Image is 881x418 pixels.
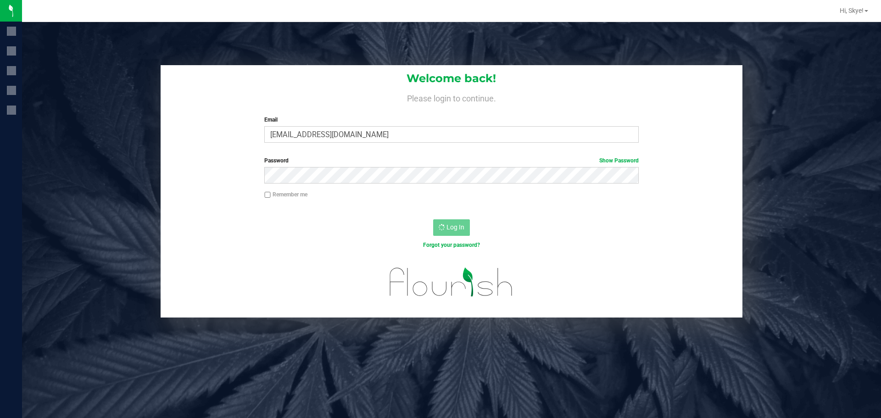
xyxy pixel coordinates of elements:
[264,190,307,199] label: Remember me
[840,7,864,14] span: Hi, Skye!
[433,219,470,236] button: Log In
[599,157,639,164] a: Show Password
[161,92,742,103] h4: Please login to continue.
[423,242,480,248] a: Forgot your password?
[264,116,638,124] label: Email
[264,157,289,164] span: Password
[161,72,742,84] h1: Welcome back!
[446,223,464,231] span: Log In
[264,192,271,198] input: Remember me
[379,259,524,306] img: flourish_logo.svg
